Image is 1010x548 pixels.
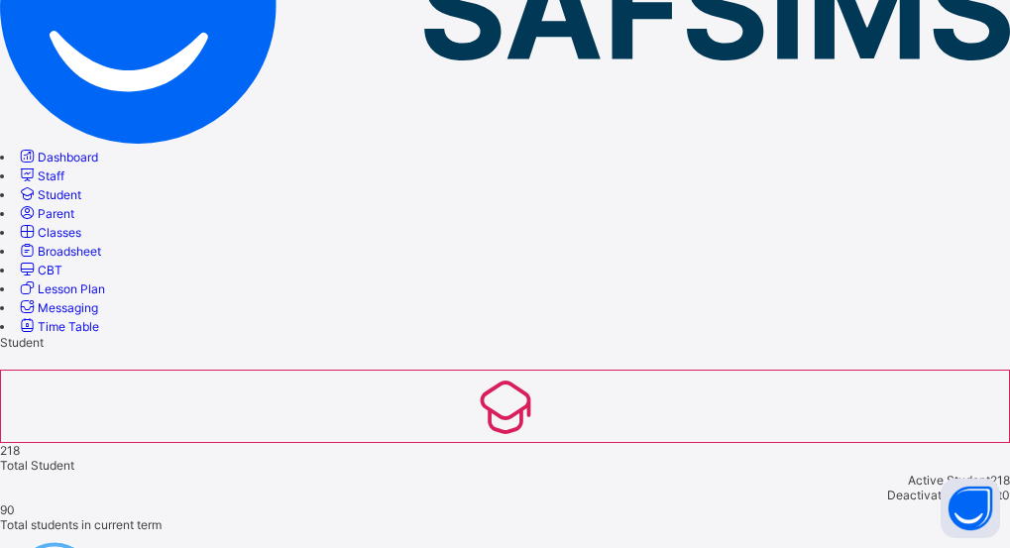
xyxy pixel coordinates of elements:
span: Student [38,187,81,202]
a: Lesson Plan [17,281,105,296]
span: Dashboard [38,150,98,164]
span: Classes [38,225,81,240]
a: Dashboard [17,150,98,164]
span: Active Student [908,473,990,488]
span: 218 [990,473,1010,488]
a: Time Table [17,319,99,334]
span: Deactivated Student [887,488,1002,502]
a: Broadsheet [17,244,101,259]
a: CBT [17,263,62,277]
span: CBT [38,263,62,277]
span: Lesson Plan [38,281,105,296]
a: Messaging [17,300,98,315]
a: Student [17,187,81,202]
span: Staff [38,168,64,183]
a: Classes [17,225,81,240]
a: Staff [17,168,64,183]
span: Messaging [38,300,98,315]
span: Parent [38,206,74,221]
a: Parent [17,206,74,221]
button: Open asap [941,479,1000,538]
span: Time Table [38,319,99,334]
span: Broadsheet [38,244,101,259]
span: 0 [1002,488,1010,502]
